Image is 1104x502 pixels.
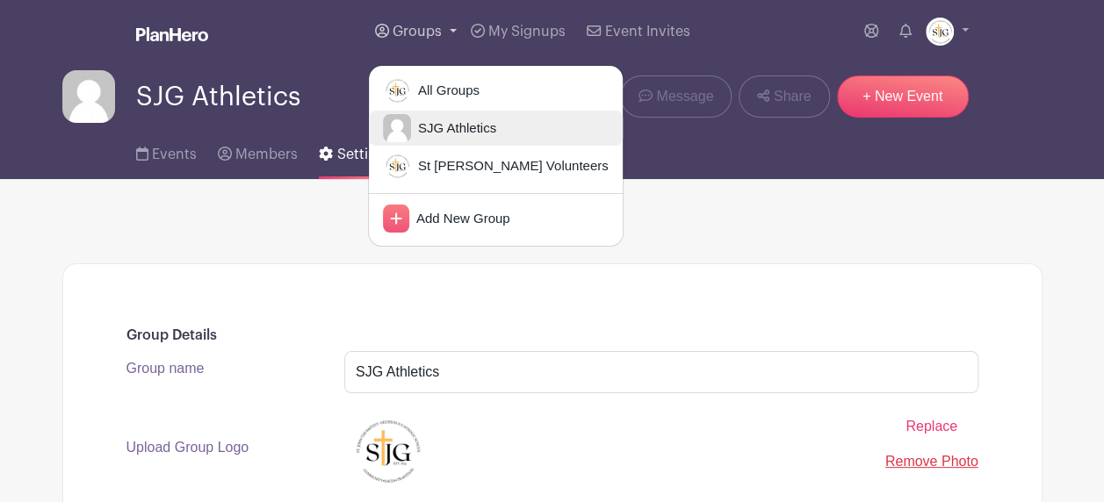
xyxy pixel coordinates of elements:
[383,114,411,142] img: default-ce2991bfa6775e67f084385cd625a349d9dcbb7a52a09fb2fda1e96e2d18dcdb.png
[126,437,249,458] label: Upload Group Logo
[383,76,411,104] img: Logo%20jpg.jpg
[411,118,496,139] span: SJG Athletics
[383,152,411,180] img: Logo%20jpg.jpg
[62,70,115,123] img: default-ce2991bfa6775e67f084385cd625a349d9dcbb7a52a09fb2fda1e96e2d18dcdb.png
[126,327,978,344] h6: Group Details
[656,86,713,107] span: Message
[774,86,812,107] span: Share
[126,358,205,379] label: Group name
[152,147,197,161] span: Events
[337,147,393,161] span: Settings
[136,123,197,179] a: Events
[885,454,978,469] a: Remove Photo
[136,27,208,41] img: logo_white-6c42ec7e38ccf1d336a20a19083b03d10ae64f83f12c07503d8b9e83406b4c7d.svg
[235,147,298,161] span: Members
[488,25,566,39] span: My Signups
[411,81,480,101] span: All Groups
[739,75,829,118] a: Share
[368,65,624,247] div: Groups
[369,201,623,236] a: Add New Group
[409,209,510,229] span: Add New Group
[605,25,690,39] span: Event Invites
[218,123,298,179] a: Members
[344,407,432,495] img: Z
[926,18,954,46] img: Logo%20jpg.jpg
[136,82,300,111] span: SJG Athletics
[369,73,623,108] a: All Groups
[369,111,623,146] a: SJG Athletics
[620,75,732,118] a: Message
[906,419,957,434] span: Replace
[393,25,442,39] span: Groups
[369,148,623,183] a: St [PERSON_NAME] Volunteers
[411,156,609,176] span: St [PERSON_NAME] Volunteers
[837,75,969,118] a: + New Event
[319,123,392,179] a: Settings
